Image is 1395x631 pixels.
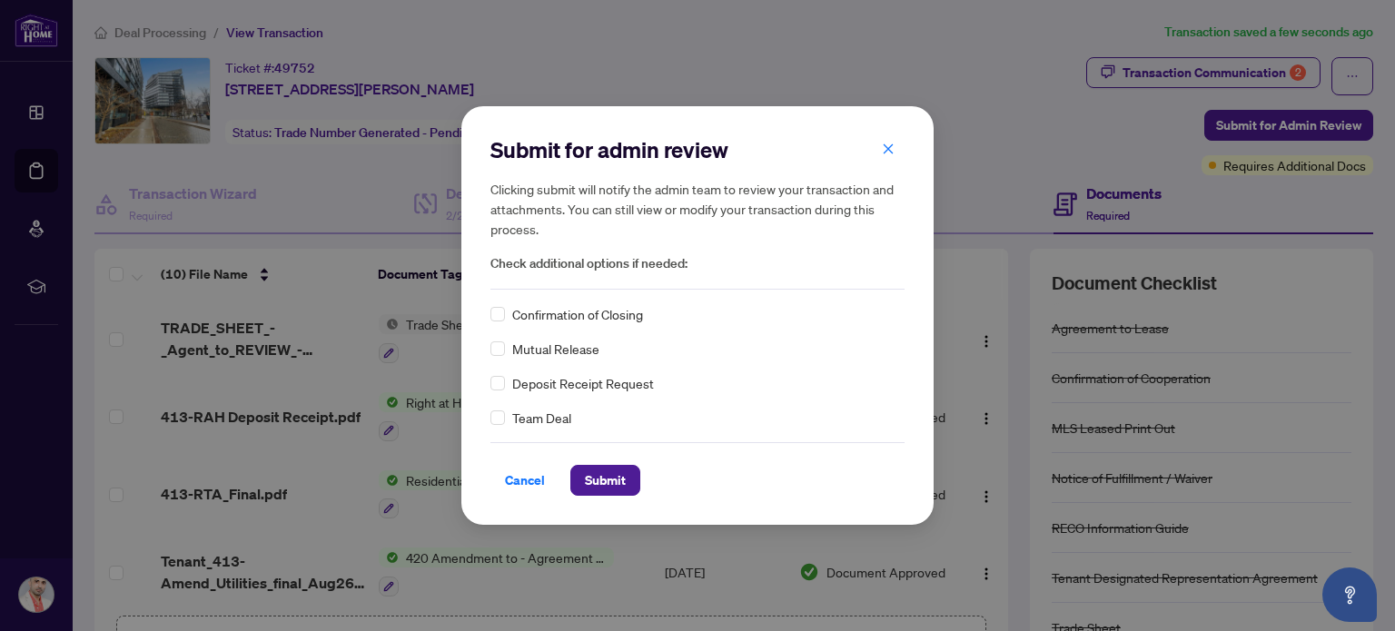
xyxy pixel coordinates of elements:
[490,465,559,496] button: Cancel
[585,466,626,495] span: Submit
[570,465,640,496] button: Submit
[490,253,905,274] span: Check additional options if needed:
[490,135,905,164] h2: Submit for admin review
[882,143,895,155] span: close
[490,179,905,239] h5: Clicking submit will notify the admin team to review your transaction and attachments. You can st...
[512,408,571,428] span: Team Deal
[512,339,599,359] span: Mutual Release
[512,304,643,324] span: Confirmation of Closing
[512,373,654,393] span: Deposit Receipt Request
[505,466,545,495] span: Cancel
[1322,567,1377,622] button: Open asap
